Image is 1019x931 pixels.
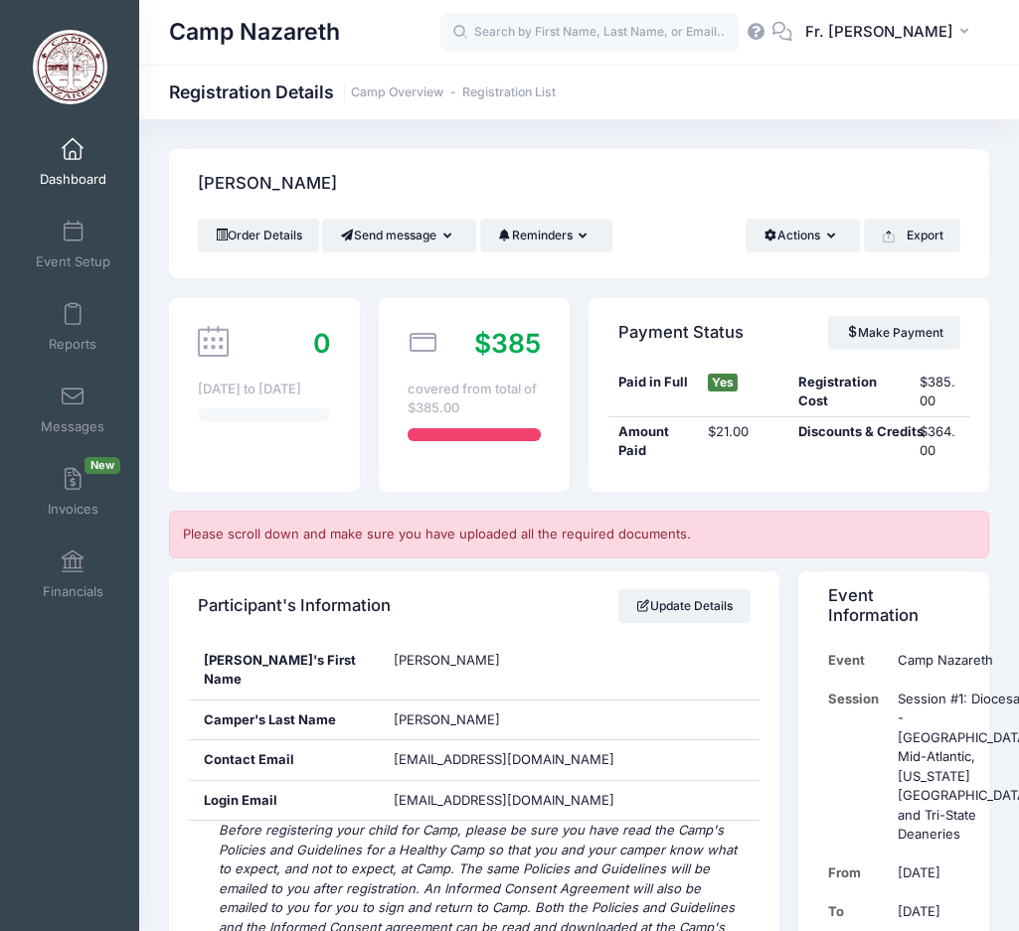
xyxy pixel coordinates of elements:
[41,418,104,435] span: Messages
[322,219,476,252] button: Send message
[26,292,120,362] a: Reports
[828,853,889,892] td: From
[189,781,380,821] div: Login Email
[828,892,889,931] td: To
[189,740,380,780] div: Contact Email
[408,380,540,418] div: covered from total of $385.00
[394,751,614,767] span: [EMAIL_ADDRESS][DOMAIN_NAME]
[169,10,340,56] h1: Camp Nazareth
[26,540,120,609] a: Financials
[746,219,860,252] button: Actions
[26,210,120,279] a: Event Setup
[313,327,330,359] span: 0
[440,13,739,53] input: Search by First Name, Last Name, or Email...
[828,316,960,350] a: Make Payment
[828,680,889,854] td: Session
[708,374,738,391] span: Yes
[480,219,612,252] button: Reminders
[789,422,910,461] div: Discounts & Credits
[40,171,106,188] span: Dashboard
[910,422,970,461] div: $364.00
[33,30,107,104] img: Camp Nazareth
[26,457,120,527] a: InvoicesNew
[189,641,380,699] div: [PERSON_NAME]'s First Name
[474,327,541,359] span: $385
[198,219,319,252] a: Order Details
[26,375,120,444] a: Messages
[394,652,500,668] span: [PERSON_NAME]
[828,641,889,680] td: Event
[169,81,556,102] h1: Registration Details
[189,700,380,740] div: Camper's Last Name
[49,336,96,353] span: Reports
[462,85,556,100] a: Registration List
[198,577,391,634] h4: Participant's Information
[85,457,120,474] span: New
[910,373,970,411] div: $385.00
[394,711,500,727] span: [PERSON_NAME]
[864,219,960,252] button: Export
[36,253,110,270] span: Event Setup
[351,85,443,100] a: Camp Overview
[789,373,910,411] div: Registration Cost
[198,156,337,213] h4: [PERSON_NAME]
[828,577,954,634] h4: Event Information
[26,127,120,197] a: Dashboard
[805,21,953,43] span: Fr. [PERSON_NAME]
[198,380,330,399] div: [DATE] to [DATE]
[48,501,98,518] span: Invoices
[608,373,699,411] div: Paid in Full
[699,422,789,461] div: $21.00
[792,10,989,56] button: Fr. [PERSON_NAME]
[608,422,699,461] div: Amount Paid
[394,791,642,811] span: [EMAIL_ADDRESS][DOMAIN_NAME]
[618,589,751,623] a: Update Details
[169,511,989,558] div: Please scroll down and make sure you have uploaded all the required documents.
[43,583,103,600] span: Financials
[618,304,744,361] h4: Payment Status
